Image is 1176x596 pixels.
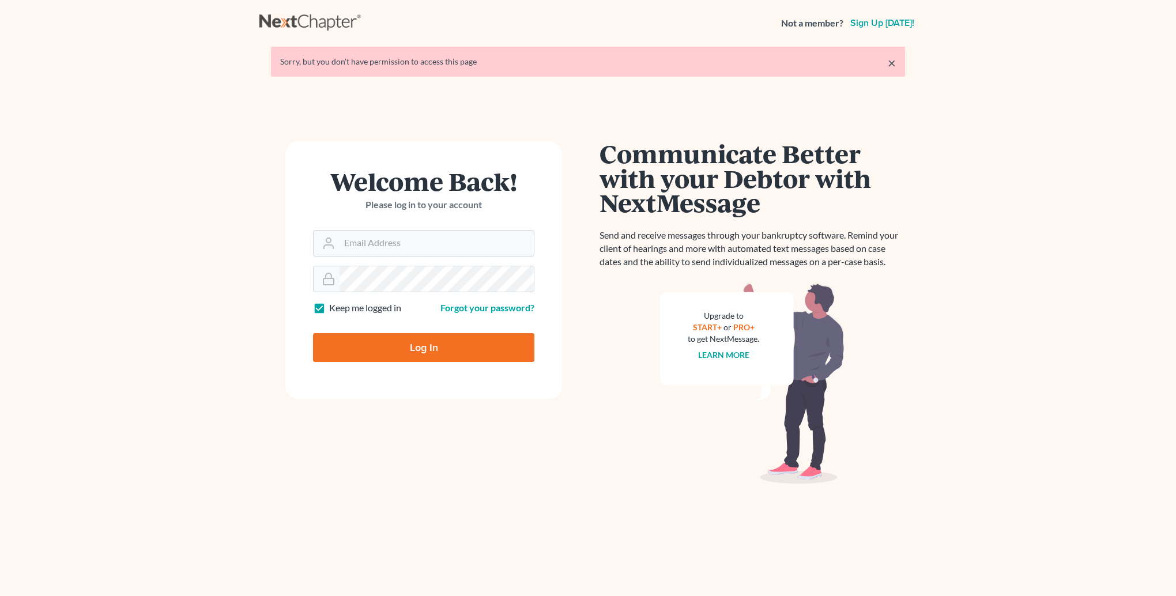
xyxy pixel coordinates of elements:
[733,322,755,332] a: PRO+
[280,56,896,67] div: Sorry, but you don't have permission to access this page
[600,229,905,269] p: Send and receive messages through your bankruptcy software. Remind your client of hearings and mo...
[688,333,759,345] div: to get NextMessage.
[600,141,905,215] h1: Communicate Better with your Debtor with NextMessage
[313,169,534,194] h1: Welcome Back!
[848,18,917,28] a: Sign up [DATE]!
[329,301,401,315] label: Keep me logged in
[781,17,843,30] strong: Not a member?
[313,198,534,212] p: Please log in to your account
[688,310,759,322] div: Upgrade to
[340,231,534,256] input: Email Address
[693,322,722,332] a: START+
[888,56,896,70] a: ×
[440,302,534,313] a: Forgot your password?
[313,333,534,362] input: Log In
[723,322,732,332] span: or
[660,282,845,484] img: nextmessage_bg-59042aed3d76b12b5cd301f8e5b87938c9018125f34e5fa2b7a6b67550977c72.svg
[698,350,749,360] a: Learn more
